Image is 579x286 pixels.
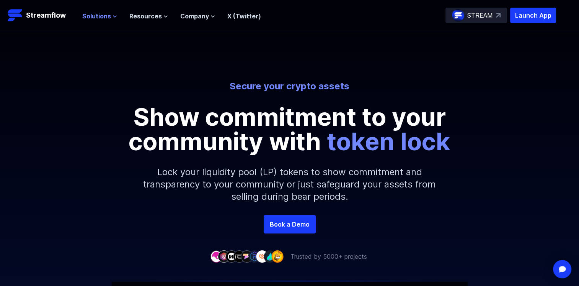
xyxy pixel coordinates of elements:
[125,154,454,215] p: Lock your liquidity pool (LP) tokens to show commitment and transparency to your community or jus...
[256,250,268,262] img: company-7
[180,12,209,21] span: Company
[210,250,222,262] img: company-1
[452,9,464,21] img: streamflow-logo-circle.png
[82,12,111,21] span: Solutions
[180,12,215,21] button: Company
[271,250,284,262] img: company-9
[225,250,238,262] img: company-3
[467,11,493,20] p: STREAM
[78,80,502,92] p: Secure your crypto assets
[82,12,117,21] button: Solutions
[129,12,162,21] span: Resources
[290,252,367,261] p: Trusted by 5000+ projects
[26,10,66,21] p: Streamflow
[241,250,253,262] img: company-5
[129,12,168,21] button: Resources
[553,260,571,278] div: Open Intercom Messenger
[510,8,556,23] button: Launch App
[264,215,316,233] a: Book a Demo
[218,250,230,262] img: company-2
[233,250,245,262] img: company-4
[327,127,450,156] span: token lock
[227,12,261,20] a: X (Twitter)
[8,8,75,23] a: Streamflow
[496,13,501,18] img: top-right-arrow.svg
[264,250,276,262] img: company-8
[248,250,261,262] img: company-6
[117,105,462,154] p: Show commitment to your community with
[445,8,507,23] a: STREAM
[8,8,23,23] img: Streamflow Logo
